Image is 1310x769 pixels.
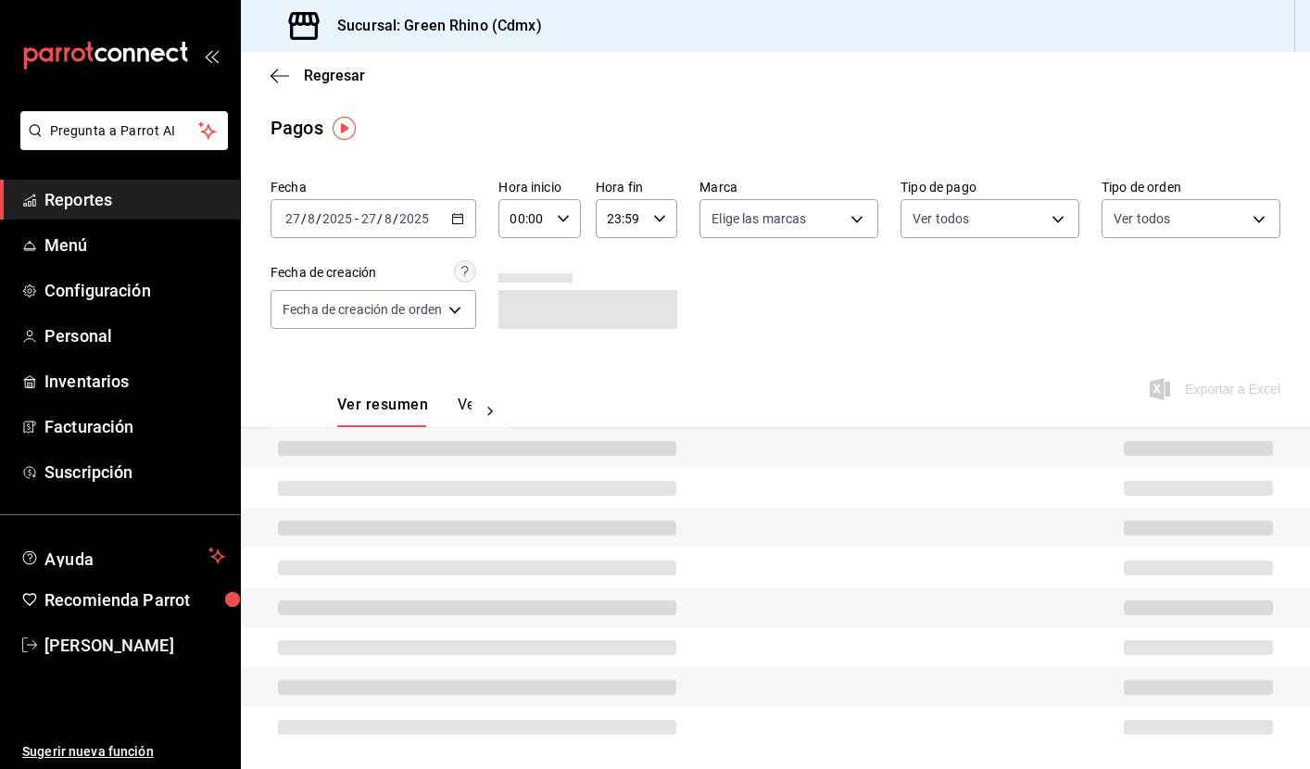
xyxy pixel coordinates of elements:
span: Configuración [44,278,225,303]
button: Pregunta a Parrot AI [20,111,228,150]
span: Regresar [304,67,365,84]
input: -- [307,211,316,226]
span: Personal [44,323,225,348]
button: Regresar [271,67,365,84]
div: Pagos [271,114,323,142]
span: Ver todos [1114,209,1170,228]
span: / [301,211,307,226]
span: Inventarios [44,369,225,394]
span: Ayuda [44,545,201,567]
div: Fecha de creación [271,263,376,283]
input: -- [284,211,301,226]
span: Reportes [44,187,225,212]
label: Fecha [271,181,476,194]
input: -- [360,211,377,226]
h3: Sucursal: Green Rhino (Cdmx) [322,15,542,37]
input: ---- [321,211,353,226]
span: Pregunta a Parrot AI [50,121,199,141]
label: Hora inicio [498,181,580,194]
span: Suscripción [44,460,225,485]
input: ---- [398,211,430,226]
button: open_drawer_menu [204,48,219,63]
label: Tipo de pago [901,181,1079,194]
span: / [316,211,321,226]
label: Hora fin [596,181,677,194]
span: Recomienda Parrot [44,587,225,612]
a: Pregunta a Parrot AI [13,134,228,154]
label: Marca [699,181,878,194]
button: Ver pagos [458,396,527,427]
span: [PERSON_NAME] [44,633,225,658]
img: Tooltip marker [333,117,356,140]
span: Sugerir nueva función [22,742,225,762]
label: Tipo de orden [1102,181,1280,194]
span: - [355,211,359,226]
span: Ver todos [913,209,969,228]
div: navigation tabs [337,396,472,427]
span: Facturación [44,414,225,439]
span: Elige las marcas [712,209,806,228]
span: Menú [44,233,225,258]
span: Fecha de creación de orden [283,300,442,319]
input: -- [384,211,393,226]
span: / [393,211,398,226]
span: / [377,211,383,226]
button: Ver resumen [337,396,428,427]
